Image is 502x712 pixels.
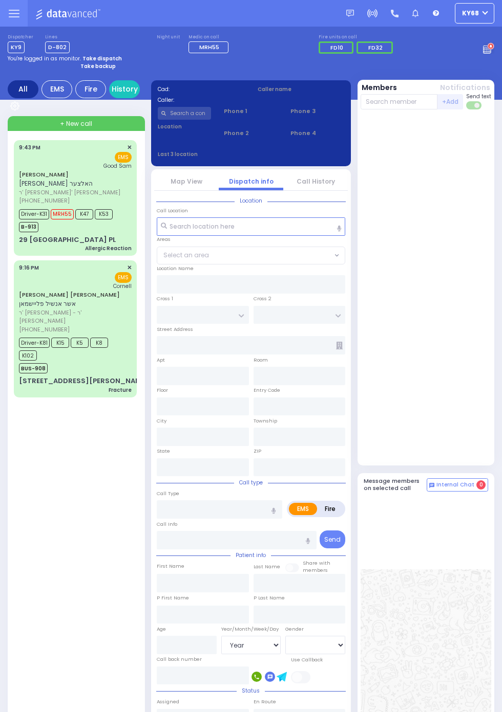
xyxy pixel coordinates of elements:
[85,244,132,252] div: Allergic Reaction
[157,448,170,455] label: State
[157,295,173,302] label: Cross 1
[429,483,434,488] img: comment-alt.png
[158,85,245,93] label: Cad:
[95,209,113,219] span: K53
[157,217,345,236] input: Search location here
[199,43,219,51] span: MRH55
[158,107,212,120] input: Search a contact
[455,3,494,24] button: ky68
[234,479,268,486] span: Call type
[82,55,122,62] strong: Take dispatch
[436,481,474,488] span: Internal Chat
[127,143,132,152] span: ✕
[466,100,483,110] label: Turn off text
[103,162,132,170] span: Good Sam
[157,326,193,333] label: Street Address
[290,107,344,116] span: Phone 3
[320,530,345,548] button: Send
[361,94,438,109] input: Search member
[157,34,180,40] label: Night unit
[19,363,48,373] span: BUS-908
[127,263,132,272] span: ✕
[113,282,132,290] span: Cornell
[19,350,37,361] span: K102
[19,209,49,219] span: Driver-K31
[19,235,116,245] div: 29 [GEOGRAPHIC_DATA] PL
[362,82,397,93] button: Members
[41,80,72,98] div: EMS
[163,251,209,260] span: Select an area
[8,80,38,98] div: All
[221,626,281,633] div: Year/Month/Week/Day
[109,80,140,98] a: History
[231,551,271,559] span: Patient info
[427,478,488,492] button: Internal Chat 0
[19,308,129,325] span: ר' [PERSON_NAME] - ר' [PERSON_NAME]
[285,626,304,633] label: Gender
[157,207,188,214] label: Call Location
[158,150,252,158] label: Last 3 location
[368,43,383,52] span: FD32
[291,656,323,663] label: Use Callback
[224,107,278,116] span: Phone 1
[235,197,267,205] span: Location
[254,295,271,302] label: Cross 2
[75,80,106,98] div: Fire
[476,480,486,489] span: 0
[336,342,343,349] span: Other building occupants
[19,376,149,386] div: [STREET_ADDRESS][PERSON_NAME]
[254,563,280,570] label: Last Name
[258,85,345,93] label: Caller name
[157,490,179,497] label: Call Type
[157,594,189,602] label: P First Name
[303,567,328,573] span: members
[254,594,285,602] label: P Last Name
[462,9,479,18] span: ky68
[254,448,261,455] label: ZIP
[157,656,202,663] label: Call back number
[158,96,245,104] label: Caller:
[157,265,194,272] label: Location Name
[45,41,70,53] span: D-802
[35,7,103,20] img: Logo
[171,177,202,186] a: Map View
[157,357,165,364] label: Apt
[19,291,120,299] a: [PERSON_NAME] [PERSON_NAME]
[330,43,343,52] span: FD10
[19,170,69,179] a: [PERSON_NAME]
[297,177,335,186] a: Call History
[71,338,89,348] span: K5
[45,34,70,40] label: Lines
[19,144,40,151] span: 9:43 PM
[19,299,76,308] span: אשר אנשיל פליישמאן
[157,387,168,394] label: Floor
[224,129,278,138] span: Phone 2
[237,687,265,695] span: Status
[115,152,132,163] span: EMS
[346,10,354,17] img: message.svg
[440,82,490,93] button: Notifications
[51,209,74,219] span: MRH55
[254,357,268,364] label: Room
[75,209,93,219] span: K47
[115,272,132,283] span: EMS
[157,698,179,705] label: Assigned
[466,93,491,100] span: Send text
[90,338,108,348] span: K8
[319,34,396,40] label: Fire units on call
[254,387,280,394] label: Entry Code
[157,626,166,633] label: Age
[303,560,330,566] small: Share with
[157,417,166,425] label: City
[254,417,277,425] label: Township
[51,338,69,348] span: K15
[19,222,38,232] span: B-913
[8,55,81,62] span: You're logged in as monitor.
[19,325,70,333] span: [PHONE_NUMBER]
[19,264,39,272] span: 9:16 PM
[157,563,184,570] label: First Name
[8,41,25,53] span: KY9
[189,34,232,40] label: Medic on call
[80,62,116,70] strong: Take backup
[19,196,70,205] span: [PHONE_NUMBER]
